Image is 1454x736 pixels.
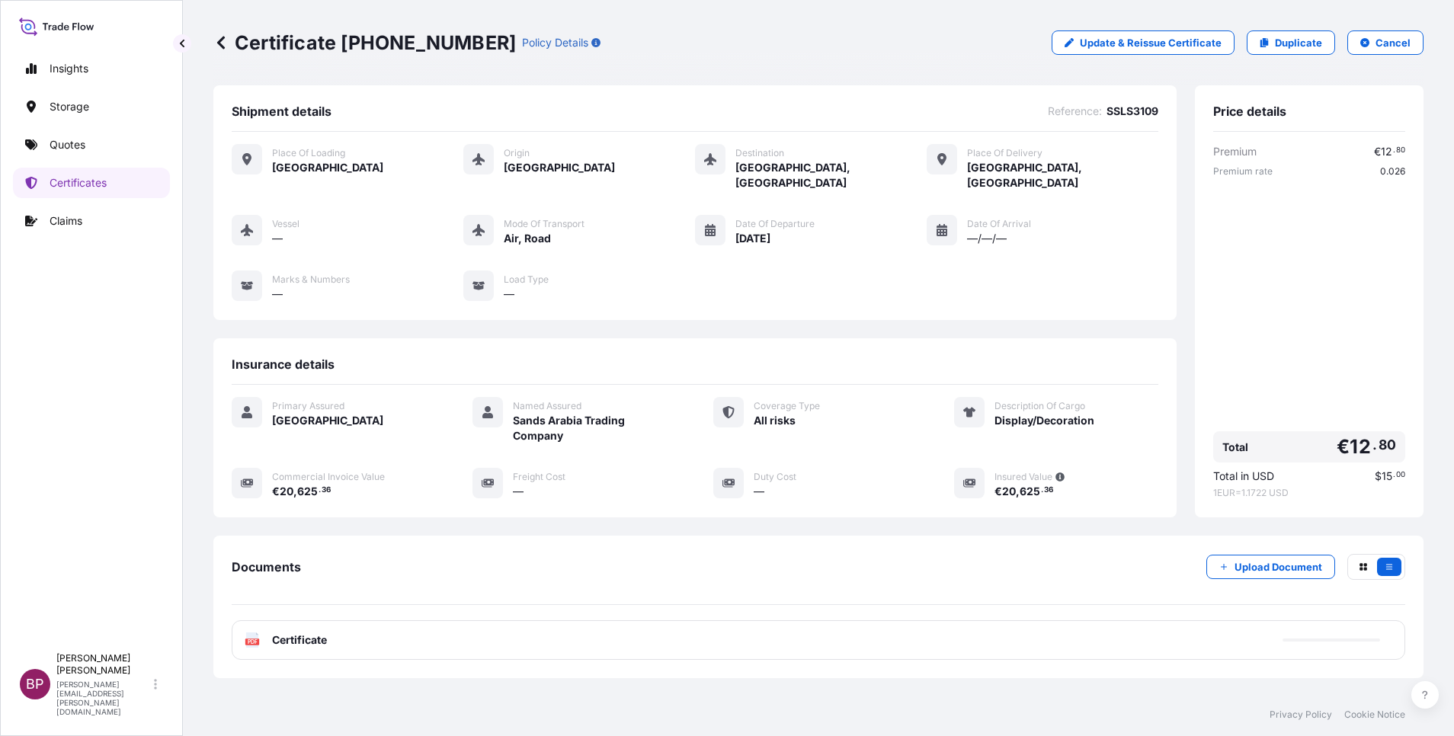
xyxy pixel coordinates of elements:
[504,231,551,246] span: Air, Road
[1393,148,1395,153] span: .
[1275,35,1322,50] p: Duplicate
[504,147,530,159] span: Origin
[13,91,170,122] a: Storage
[1080,35,1222,50] p: Update & Reissue Certificate
[1337,437,1350,456] span: €
[272,400,344,412] span: Primary Assured
[735,160,927,190] span: [GEOGRAPHIC_DATA], [GEOGRAPHIC_DATA]
[1213,104,1286,119] span: Price details
[13,168,170,198] a: Certificates
[293,486,297,497] span: ,
[50,213,82,229] p: Claims
[26,677,44,692] span: BP
[1052,30,1235,55] a: Update & Reissue Certificate
[1107,104,1158,119] span: SSLS3109
[56,680,151,716] p: [PERSON_NAME][EMAIL_ADDRESS][PERSON_NAME][DOMAIN_NAME]
[232,559,301,574] span: Documents
[1347,30,1424,55] button: Cancel
[1381,146,1392,157] span: 12
[272,413,383,428] span: [GEOGRAPHIC_DATA]
[272,486,280,497] span: €
[513,400,581,412] span: Named Assured
[56,652,151,677] p: [PERSON_NAME] [PERSON_NAME]
[1376,35,1411,50] p: Cancel
[1270,709,1332,721] a: Privacy Policy
[1396,472,1405,478] span: 00
[13,53,170,84] a: Insights
[967,160,1158,190] span: [GEOGRAPHIC_DATA], [GEOGRAPHIC_DATA]
[754,413,796,428] span: All risks
[1374,146,1381,157] span: €
[50,99,89,114] p: Storage
[1350,437,1370,456] span: 12
[280,486,293,497] span: 20
[213,30,516,55] p: Certificate [PHONE_NUMBER]
[504,218,584,230] span: Mode of Transport
[13,206,170,236] a: Claims
[735,231,770,246] span: [DATE]
[232,104,331,119] span: Shipment details
[1222,440,1248,455] span: Total
[1041,488,1043,493] span: .
[735,147,784,159] span: Destination
[272,274,350,286] span: Marks & Numbers
[967,218,1031,230] span: Date of Arrival
[297,486,318,497] span: 625
[754,471,796,483] span: Duty Cost
[1375,471,1382,482] span: $
[272,160,383,175] span: [GEOGRAPHIC_DATA]
[1344,709,1405,721] a: Cookie Notice
[248,639,258,645] text: PDF
[967,147,1042,159] span: Place of Delivery
[1380,165,1405,178] span: 0.026
[1206,555,1335,579] button: Upload Document
[1002,486,1016,497] span: 20
[50,137,85,152] p: Quotes
[504,274,549,286] span: Load Type
[994,400,1085,412] span: Description Of Cargo
[272,218,299,230] span: Vessel
[513,484,524,499] span: —
[1247,30,1335,55] a: Duplicate
[1372,440,1377,450] span: .
[504,160,615,175] span: [GEOGRAPHIC_DATA]
[13,130,170,160] a: Quotes
[319,488,321,493] span: .
[272,286,283,302] span: —
[1379,440,1396,450] span: 80
[50,61,88,76] p: Insights
[994,413,1094,428] span: Display/Decoration
[994,486,1002,497] span: €
[272,471,385,483] span: Commercial Invoice Value
[1393,472,1395,478] span: .
[1048,104,1102,119] span: Reference :
[1016,486,1020,497] span: ,
[1020,486,1040,497] span: 625
[1396,148,1405,153] span: 80
[754,400,820,412] span: Coverage Type
[1213,487,1405,499] span: 1 EUR = 1.1722 USD
[232,357,335,372] span: Insurance details
[1044,488,1053,493] span: 36
[1213,165,1273,178] span: Premium rate
[994,471,1052,483] span: Insured Value
[513,471,565,483] span: Freight Cost
[735,218,815,230] span: Date of Departure
[322,488,331,493] span: 36
[272,632,327,648] span: Certificate
[1213,144,1257,159] span: Premium
[272,231,283,246] span: —
[513,413,677,443] span: Sands Arabia Trading Company
[967,231,1007,246] span: —/—/—
[1235,559,1322,574] p: Upload Document
[50,175,107,190] p: Certificates
[1382,471,1392,482] span: 15
[272,147,345,159] span: Place of Loading
[504,286,514,302] span: —
[1213,469,1274,484] span: Total in USD
[522,35,588,50] p: Policy Details
[754,484,764,499] span: —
